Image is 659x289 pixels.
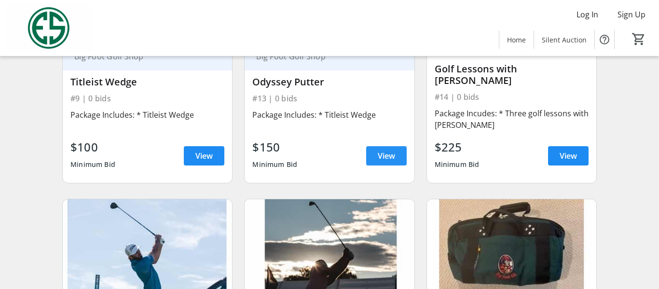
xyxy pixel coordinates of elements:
span: View [195,150,213,162]
button: Sign Up [610,7,653,22]
span: View [378,150,395,162]
span: Silent Auction [542,35,587,45]
div: Big Foot Golf Shop [252,52,395,61]
button: Cart [630,30,647,48]
a: View [184,146,224,165]
img: Evans Scholars Foundation's Logo [6,4,92,52]
div: Titleist Wedge [70,76,224,88]
div: Package Incudes: * Three golf lessons with [PERSON_NAME] [435,108,589,131]
div: Package Includes: * Titleist Wedge [70,109,224,121]
div: Package Includes: * Titleist Wedge [252,109,406,121]
button: Help [595,30,614,49]
span: View [560,150,577,162]
button: Log In [569,7,606,22]
div: $100 [70,138,115,156]
div: Minimum Bid [252,156,297,173]
span: Home [507,35,526,45]
div: Odyssey Putter [252,76,406,88]
div: Minimum Bid [70,156,115,173]
div: Golf Lessons with [PERSON_NAME] [435,63,589,86]
div: $225 [435,138,480,156]
div: #14 | 0 bids [435,90,589,104]
div: Minimum Bid [435,156,480,173]
div: #9 | 0 bids [70,92,224,105]
span: Sign Up [618,9,645,20]
a: View [548,146,589,165]
div: $150 [252,138,297,156]
a: Silent Auction [534,31,594,49]
div: #13 | 0 bids [252,92,406,105]
span: Log In [577,9,598,20]
a: View [366,146,407,165]
div: Big Foot Golf Shop [70,52,213,61]
a: Home [499,31,534,49]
